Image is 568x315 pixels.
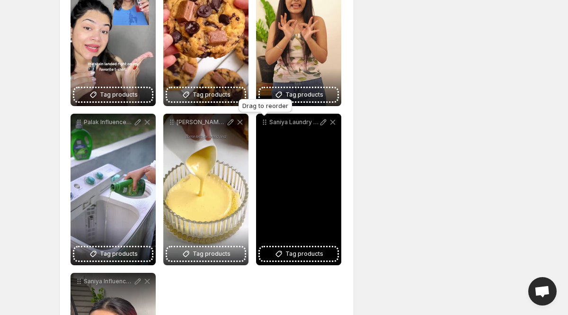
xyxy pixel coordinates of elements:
div: [PERSON_NAME] Influencer Bamboo TowelTag products [163,114,248,265]
p: Saniya Influencer All Surface Bamboo [84,278,133,285]
span: Tag products [285,249,323,259]
span: Tag products [100,90,138,99]
div: Saniya Laundry Fabric DuoTag products [256,114,341,265]
span: Tag products [285,90,323,99]
span: Tag products [193,249,231,259]
div: Palak Influencer Laundry Detergent Fabric ConditionerTag products [71,114,156,265]
button: Tag products [167,247,245,261]
div: Open chat [528,277,557,306]
button: Tag products [74,247,152,261]
button: Tag products [260,88,337,101]
button: Tag products [260,247,337,261]
p: [PERSON_NAME] Influencer Bamboo Towel [177,118,226,126]
p: Saniya Laundry Fabric Duo [269,118,319,126]
button: Tag products [167,88,245,101]
button: Tag products [74,88,152,101]
span: Tag products [193,90,231,99]
p: Palak Influencer Laundry Detergent Fabric Conditioner [84,118,133,126]
span: Tag products [100,249,138,259]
